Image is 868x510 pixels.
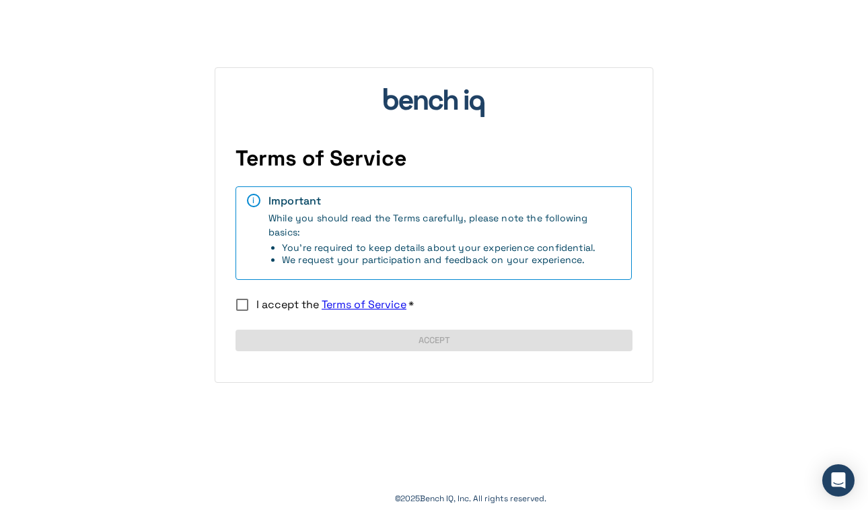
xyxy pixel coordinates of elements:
div: i [247,194,260,207]
h4: Terms of Service [236,145,632,172]
div: Open Intercom Messenger [822,464,855,497]
span: While you should read the Terms carefully, please note the following basics: [268,212,620,266]
li: You're required to keep details about your experience confidential. [282,242,620,254]
li: We request your participation and feedback on your experience. [282,254,620,266]
div: Important [268,194,620,208]
a: Terms of Service [322,297,406,312]
img: bench_iq_logo.svg [384,88,484,117]
span: I accept the [256,297,406,312]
